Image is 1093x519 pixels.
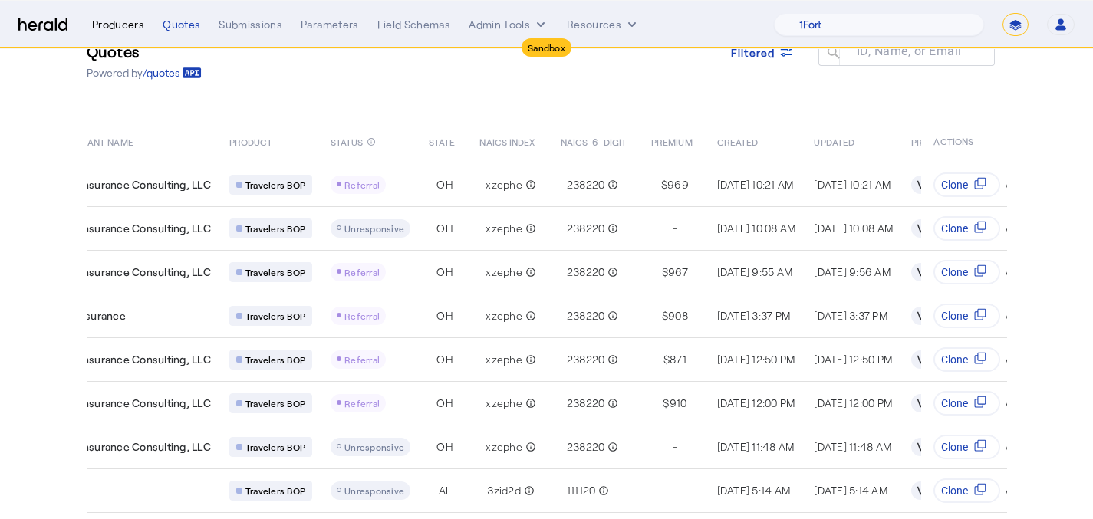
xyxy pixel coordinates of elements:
[942,264,969,280] span: Clone
[245,179,305,191] span: Travelers BOP
[522,177,536,192] mat-icon: info_outline
[934,304,1001,328] button: Clone
[663,352,670,367] span: $
[439,483,452,498] span: AL
[911,133,961,149] span: PRODUCER
[921,120,1007,163] th: ACTIONS
[934,435,1001,459] button: Clone
[522,38,571,57] div: Sandbox
[469,17,548,32] button: internal dropdown menu
[911,307,930,325] div: V
[92,17,144,32] div: Producers
[567,221,605,236] span: 238220
[604,308,618,324] mat-icon: info_outline
[934,172,1001,197] button: Clone
[814,222,893,235] span: [DATE] 10:08 AM
[57,133,133,149] span: APPLICANT NAME
[717,309,791,322] span: [DATE] 3:37 PM
[18,18,67,32] img: Herald Logo
[942,177,969,192] span: Clone
[57,177,211,192] span: DOT Insurance Consulting, LLC
[814,178,891,191] span: [DATE] 10:21 AM
[486,352,522,367] span: xzephe
[436,221,453,236] span: OH
[245,441,305,453] span: Travelers BOP
[567,483,596,498] span: 111120
[245,310,305,322] span: Travelers BOP
[87,65,202,80] p: Powered by
[561,133,627,149] span: NAICS-6-DIGIT
[567,177,605,192] span: 238220
[344,267,380,278] span: Referral
[522,308,536,324] mat-icon: info_outline
[942,352,969,367] span: Clone
[942,483,969,498] span: Clone
[604,221,618,236] mat-icon: info_outline
[245,397,305,409] span: Travelers BOP
[57,308,126,324] span: Dot insurance
[567,439,605,455] span: 238220
[377,17,451,32] div: Field Schemas
[717,396,795,409] span: [DATE] 12:00 PM
[486,439,522,455] span: xzephe
[667,177,689,192] span: 969
[486,396,522,411] span: xzephe
[245,353,305,366] span: Travelers BOP
[934,347,1001,372] button: Clone
[344,179,380,190] span: Referral
[344,398,380,409] span: Referral
[344,442,404,452] span: Unresponsive
[814,309,887,322] span: [DATE] 3:37 PM
[717,222,796,235] span: [DATE] 10:08 AM
[436,308,453,324] span: OH
[604,177,618,192] mat-icon: info_outline
[436,352,453,367] span: OH
[673,439,677,455] span: -
[301,17,359,32] div: Parameters
[857,44,962,58] mat-label: ID, Name, or Email
[57,221,211,236] span: DOT Insurance Consulting, LLC
[670,352,686,367] span: 871
[814,265,891,278] span: [DATE] 9:56 AM
[429,133,455,149] span: STATE
[911,176,930,194] div: V
[818,44,844,64] mat-icon: search
[934,260,1001,284] button: Clone
[814,484,887,497] span: [DATE] 5:14 AM
[911,350,930,369] div: V
[662,308,668,324] span: $
[57,264,211,280] span: DOT Insurance Consulting, LLC
[522,396,536,411] mat-icon: info_outline
[436,396,453,411] span: OH
[731,44,775,61] span: Filtered
[717,484,791,497] span: [DATE] 5:14 AM
[934,478,1001,503] button: Clone
[604,352,618,367] mat-icon: info_outline
[604,264,618,280] mat-icon: info_outline
[717,178,794,191] span: [DATE] 10:21 AM
[911,481,930,500] div: V
[942,396,969,411] span: Clone
[245,266,305,278] span: Travelers BOP
[486,308,522,324] span: xzephe
[163,17,200,32] div: Quotes
[344,354,380,365] span: Referral
[344,485,404,496] span: Unresponsive
[522,221,536,236] mat-icon: info_outline
[814,353,892,366] span: [DATE] 12:50 PM
[486,177,522,192] span: xzephe
[651,133,693,149] span: PREMIUM
[57,396,211,411] span: DOT Insurance Consulting, LLC
[522,439,536,455] mat-icon: info_outline
[670,396,687,411] span: 910
[595,483,609,498] mat-icon: info_outline
[436,439,453,455] span: OH
[604,396,618,411] mat-icon: info_outline
[486,264,522,280] span: xzephe
[911,394,930,412] div: V
[436,177,453,192] span: OH
[604,439,618,455] mat-icon: info_outline
[814,133,854,149] span: UPDATED
[344,310,380,321] span: Referral
[567,17,640,32] button: Resources dropdown menu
